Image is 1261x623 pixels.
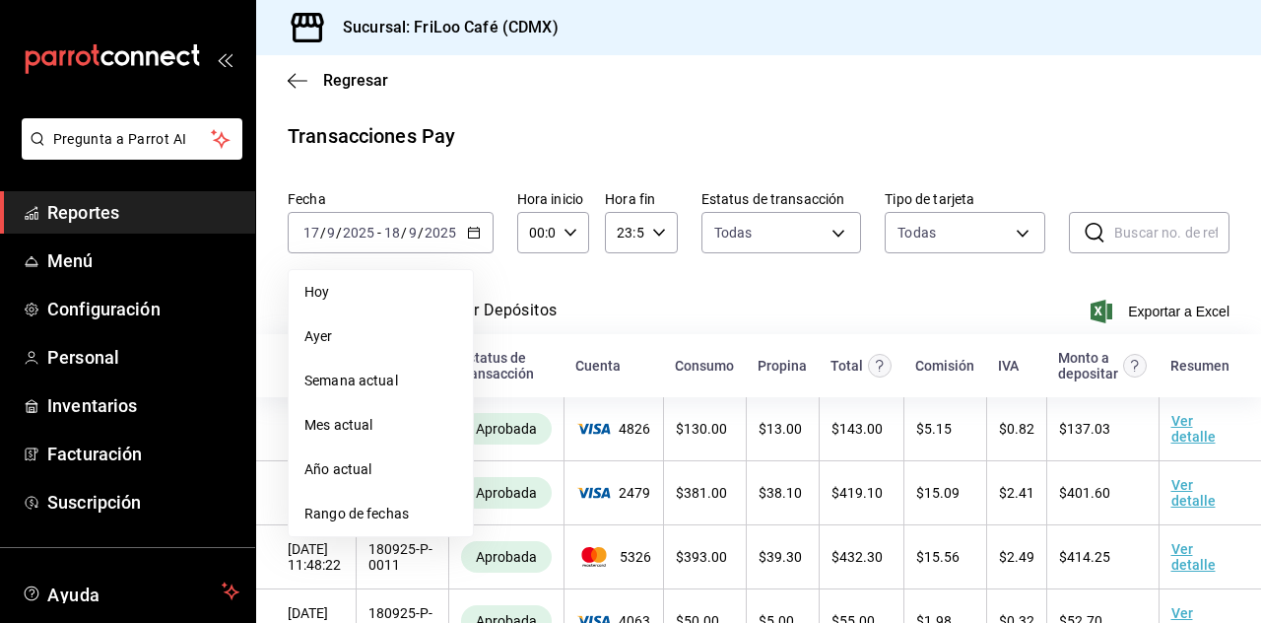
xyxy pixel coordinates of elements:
input: -- [302,225,320,241]
span: $ 2.49 [999,549,1034,565]
td: [DATE] 12:24:07 [256,461,356,525]
div: Consumo [675,358,734,374]
td: 180925-P-0011 [356,525,448,589]
button: Ver Depósitos [455,301,558,334]
div: Transacciones Pay [288,121,455,151]
span: / [336,225,342,241]
span: Año actual [304,459,457,480]
input: -- [326,225,336,241]
label: Fecha [288,192,494,206]
a: Ver detalle [1171,413,1216,445]
span: $ 15.56 [916,549,960,565]
span: Menú [47,247,239,274]
div: Resumen [1170,358,1229,374]
span: $ 137.03 [1059,421,1110,437]
span: Semana actual [304,371,457,391]
span: 2479 [576,485,651,501]
span: Rango de fechas [304,504,457,524]
span: Personal [47,344,239,371]
span: 5326 [576,547,651,567]
td: [DATE] 11:48:22 [256,525,356,589]
button: open_drawer_menu [217,51,232,67]
input: Buscar no. de referencia [1114,213,1229,252]
label: Hora inicio [517,192,589,206]
span: Regresar [323,71,388,90]
span: Hoy [304,282,457,303]
span: Aprobada [468,485,545,501]
span: - [377,225,381,241]
span: 4826 [576,421,651,437]
label: Estatus de transacción [701,192,862,206]
div: Total [830,358,863,374]
div: Propina [758,358,807,374]
span: $ 13.00 [759,421,802,437]
span: $ 419.10 [831,485,883,501]
input: ---- [342,225,375,241]
a: Pregunta a Parrot AI [14,143,242,164]
span: Facturación [47,441,239,467]
label: Hora fin [605,192,677,206]
input: -- [408,225,418,241]
h3: Sucursal: FriLoo Café (CDMX) [327,16,559,39]
button: Regresar [288,71,388,90]
span: $ 2.41 [999,485,1034,501]
span: $ 0.82 [999,421,1034,437]
span: $ 38.10 [759,485,802,501]
span: $ 381.00 [676,485,727,501]
span: Configuración [47,296,239,322]
span: / [418,225,424,241]
td: [DATE] 13:19:01 [256,397,356,461]
div: Monto a depositar [1058,350,1118,381]
span: Todas [714,223,753,242]
span: Pregunta a Parrot AI [53,129,212,150]
span: / [320,225,326,241]
span: $ 143.00 [831,421,883,437]
svg: Este es el monto resultante del total pagado menos comisión e IVA. Esta será la parte que se depo... [1123,354,1147,378]
a: Ver detalle [1171,541,1216,573]
span: Ayuda [47,580,214,603]
span: Reportes [47,199,239,226]
div: Todas [897,223,936,242]
span: $ 5.15 [916,421,952,437]
span: Aprobada [468,421,545,437]
div: Transacciones cobradas de manera exitosa. [461,477,552,509]
span: $ 130.00 [676,421,727,437]
span: $ 401.60 [1059,485,1110,501]
span: $ 393.00 [676,549,727,565]
input: -- [383,225,401,241]
button: Exportar a Excel [1095,300,1229,323]
div: Comisión [915,358,974,374]
div: Transacciones cobradas de manera exitosa. [461,541,552,573]
span: $ 15.09 [916,485,960,501]
span: Inventarios [47,392,239,419]
div: Estatus de transacción [460,350,552,381]
span: Suscripción [47,489,239,516]
span: $ 39.30 [759,549,802,565]
span: Ayer [304,326,457,347]
input: ---- [424,225,457,241]
div: Transacciones cobradas de manera exitosa. [461,413,552,445]
span: / [401,225,407,241]
label: Tipo de tarjeta [885,192,1045,206]
a: Ver detalle [1171,477,1216,509]
svg: Este monto equivale al total pagado por el comensal antes de aplicar Comisión e IVA. [868,354,892,378]
span: Aprobada [468,549,545,565]
button: Pregunta a Parrot AI [22,118,242,160]
div: Cuenta [575,358,621,374]
span: Mes actual [304,415,457,436]
div: IVA [998,358,1019,374]
span: $ 414.25 [1059,549,1110,565]
span: $ 432.30 [831,549,883,565]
